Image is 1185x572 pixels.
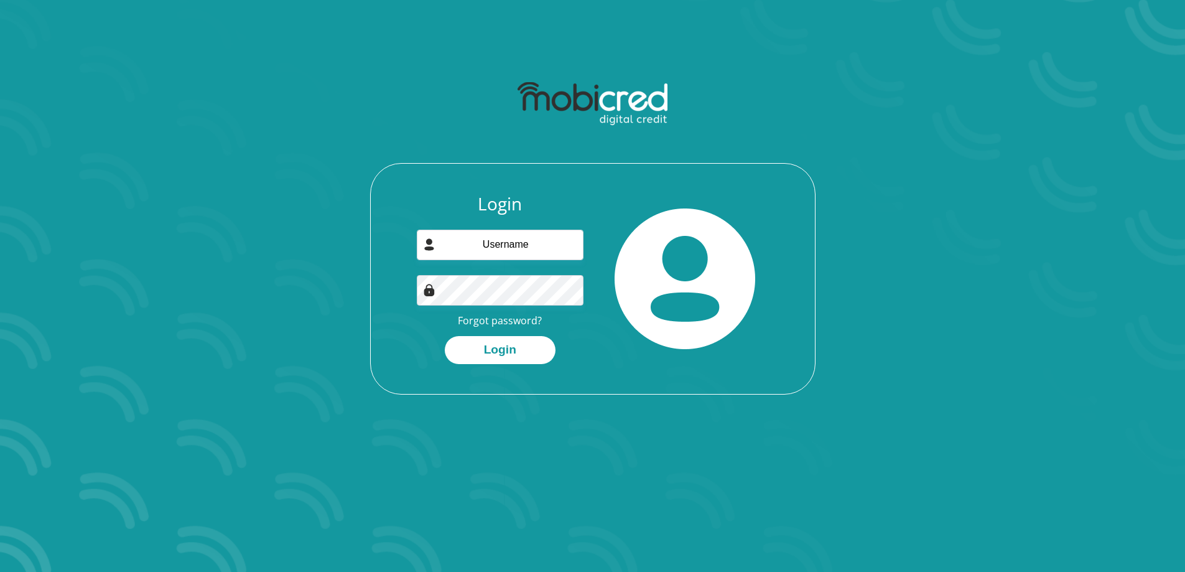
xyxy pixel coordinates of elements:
[445,336,555,364] button: Login
[518,82,667,126] img: mobicred logo
[417,230,583,260] input: Username
[417,194,583,215] h3: Login
[423,284,435,296] img: Image
[458,314,542,327] a: Forgot password?
[423,238,435,251] img: user-icon image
